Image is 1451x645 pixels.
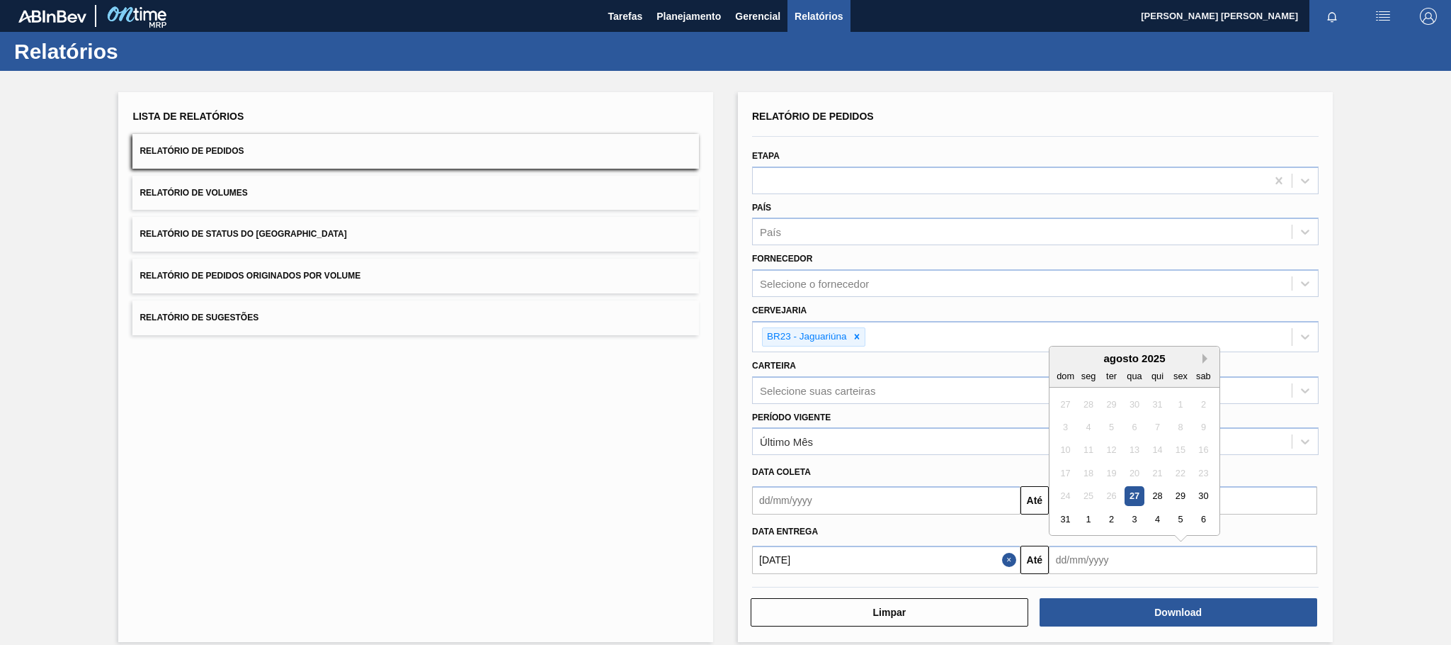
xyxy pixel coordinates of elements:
[132,111,244,122] span: Lista de Relatórios
[752,203,771,213] label: País
[1049,546,1317,574] input: dd/mm/yyyy
[1056,417,1075,437] div: Not available domingo, 3 de agosto de 2025
[132,301,699,335] button: Relatório de Sugestões
[656,8,721,25] span: Planejamento
[132,176,699,211] button: Relatório de Volumes
[1171,395,1190,414] div: Not available sexta-feira, 1 de agosto de 2025
[1194,417,1213,437] div: Not available sábado, 9 de agosto de 2025
[1102,417,1121,437] div: Not available terça-feira, 5 de agosto de 2025
[1171,366,1190,386] div: sex
[735,8,780,25] span: Gerencial
[1194,510,1213,529] div: Choose sábado, 6 de setembro de 2025
[1194,487,1213,506] div: Choose sábado, 30 de agosto de 2025
[1102,395,1121,414] div: Not available terça-feira, 29 de julho de 2025
[1079,510,1098,529] div: Choose segunda-feira, 1 de setembro de 2025
[752,361,796,371] label: Carteira
[752,467,811,477] span: Data coleta
[14,43,266,60] h1: Relatórios
[1420,8,1437,25] img: Logout
[1056,487,1075,506] div: Not available domingo, 24 de agosto de 2025
[132,259,699,293] button: Relatório de Pedidos Originados por Volume
[1020,546,1049,574] button: Até
[1148,464,1167,483] div: Not available quinta-feira, 21 de agosto de 2025
[1102,441,1121,460] div: Not available terça-feira, 12 de agosto de 2025
[1054,393,1214,531] div: month 2025-08
[140,271,360,281] span: Relatório de Pedidos Originados por Volume
[1056,366,1075,386] div: dom
[1202,354,1212,364] button: Next Month
[1194,366,1213,386] div: sab
[132,134,699,169] button: Relatório de Pedidos
[1079,487,1098,506] div: Not available segunda-feira, 25 de agosto de 2025
[1171,441,1190,460] div: Not available sexta-feira, 15 de agosto de 2025
[1125,464,1144,483] div: Not available quarta-feira, 20 de agosto de 2025
[1102,366,1121,386] div: ter
[132,217,699,252] button: Relatório de Status do [GEOGRAPHIC_DATA]
[140,146,244,156] span: Relatório de Pedidos
[1125,487,1144,506] div: Choose quarta-feira, 27 de agosto de 2025
[752,151,780,161] label: Etapa
[608,8,642,25] span: Tarefas
[1040,598,1317,627] button: Download
[1102,510,1121,529] div: Choose terça-feira, 2 de setembro de 2025
[1171,510,1190,529] div: Choose sexta-feira, 5 de setembro de 2025
[752,486,1020,515] input: dd/mm/yyyy
[1125,395,1144,414] div: Not available quarta-feira, 30 de julho de 2025
[752,305,807,315] label: Cervejaria
[1079,464,1098,483] div: Not available segunda-feira, 18 de agosto de 2025
[140,229,346,239] span: Relatório de Status do [GEOGRAPHIC_DATA]
[1056,395,1075,414] div: Not available domingo, 27 de julho de 2025
[1148,417,1167,437] div: Not available quinta-feira, 7 de agosto de 2025
[1309,6,1355,26] button: Notificações
[752,527,818,537] span: Data entrega
[1148,395,1167,414] div: Not available quinta-feira, 31 de julho de 2025
[760,436,813,448] div: Último Mês
[1125,417,1144,437] div: Not available quarta-feira, 6 de agosto de 2025
[18,10,86,23] img: TNhmsLtSVTkK8tSr43FrP2fwEKptu5GPRR3wAAAABJRU5ErkJggg==
[1148,366,1167,386] div: qui
[140,313,258,322] span: Relatório de Sugestões
[752,111,874,122] span: Relatório de Pedidos
[1056,510,1075,529] div: Choose domingo, 31 de agosto de 2025
[1171,417,1190,437] div: Not available sexta-feira, 8 de agosto de 2025
[1194,464,1213,483] div: Not available sábado, 23 de agosto de 2025
[1194,395,1213,414] div: Not available sábado, 2 de agosto de 2025
[1056,464,1075,483] div: Not available domingo, 17 de agosto de 2025
[1125,510,1144,529] div: Choose quarta-feira, 3 de setembro de 2025
[751,598,1028,627] button: Limpar
[752,546,1020,574] input: dd/mm/yyyy
[1102,464,1121,483] div: Not available terça-feira, 19 de agosto de 2025
[1148,510,1167,529] div: Choose quinta-feira, 4 de setembro de 2025
[752,413,831,422] label: Período Vigente
[752,254,812,264] label: Fornecedor
[1125,441,1144,460] div: Not available quarta-feira, 13 de agosto de 2025
[1171,487,1190,506] div: Choose sexta-feira, 29 de agosto de 2025
[1079,417,1098,437] div: Not available segunda-feira, 4 de agosto de 2025
[760,278,869,290] div: Selecione o fornecedor
[1148,441,1167,460] div: Not available quinta-feira, 14 de agosto de 2025
[1375,8,1392,25] img: userActions
[1002,546,1020,574] button: Close
[763,328,849,346] div: BR23 - Jaguariúna
[760,384,875,396] div: Selecione suas carteiras
[140,188,247,198] span: Relatório de Volumes
[1079,441,1098,460] div: Not available segunda-feira, 11 de agosto de 2025
[1148,487,1167,506] div: Choose quinta-feira, 28 de agosto de 2025
[760,226,781,238] div: País
[1079,395,1098,414] div: Not available segunda-feira, 28 de julho de 2025
[1020,486,1049,515] button: Até
[1056,441,1075,460] div: Not available domingo, 10 de agosto de 2025
[1049,352,1219,364] div: agosto 2025
[795,8,843,25] span: Relatórios
[1171,464,1190,483] div: Not available sexta-feira, 22 de agosto de 2025
[1079,366,1098,386] div: seg
[1194,441,1213,460] div: Not available sábado, 16 de agosto de 2025
[1125,366,1144,386] div: qua
[1102,487,1121,506] div: Not available terça-feira, 26 de agosto de 2025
